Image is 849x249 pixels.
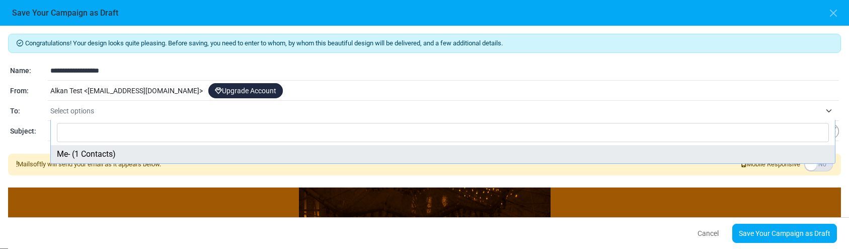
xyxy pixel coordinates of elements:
div: From: [10,86,48,96]
li: Me- (1 Contacts) [51,145,835,163]
h6: Save Your Campaign as Draft [12,8,118,18]
input: Search [57,123,829,142]
span: Select options [50,102,839,120]
span: Mobile Responsive [741,159,800,169]
div: Alkan Test < [EMAIL_ADDRESS][DOMAIN_NAME] > [48,82,839,101]
div: Name: [10,66,48,76]
div: Congratulations! Your design looks quite pleasing. Before saving, you need to enter to whom, by w... [8,34,841,53]
div: To: [10,106,48,116]
button: Cancel [689,223,727,244]
span: Select options [50,105,821,117]
a: Upgrade Account [208,83,283,98]
div: Mailsoftly will send your email as it appears below. [16,159,161,169]
div: Subject: [10,126,48,137]
a: Save Your Campaign as Draft [732,224,837,243]
span: Select options [50,107,94,115]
